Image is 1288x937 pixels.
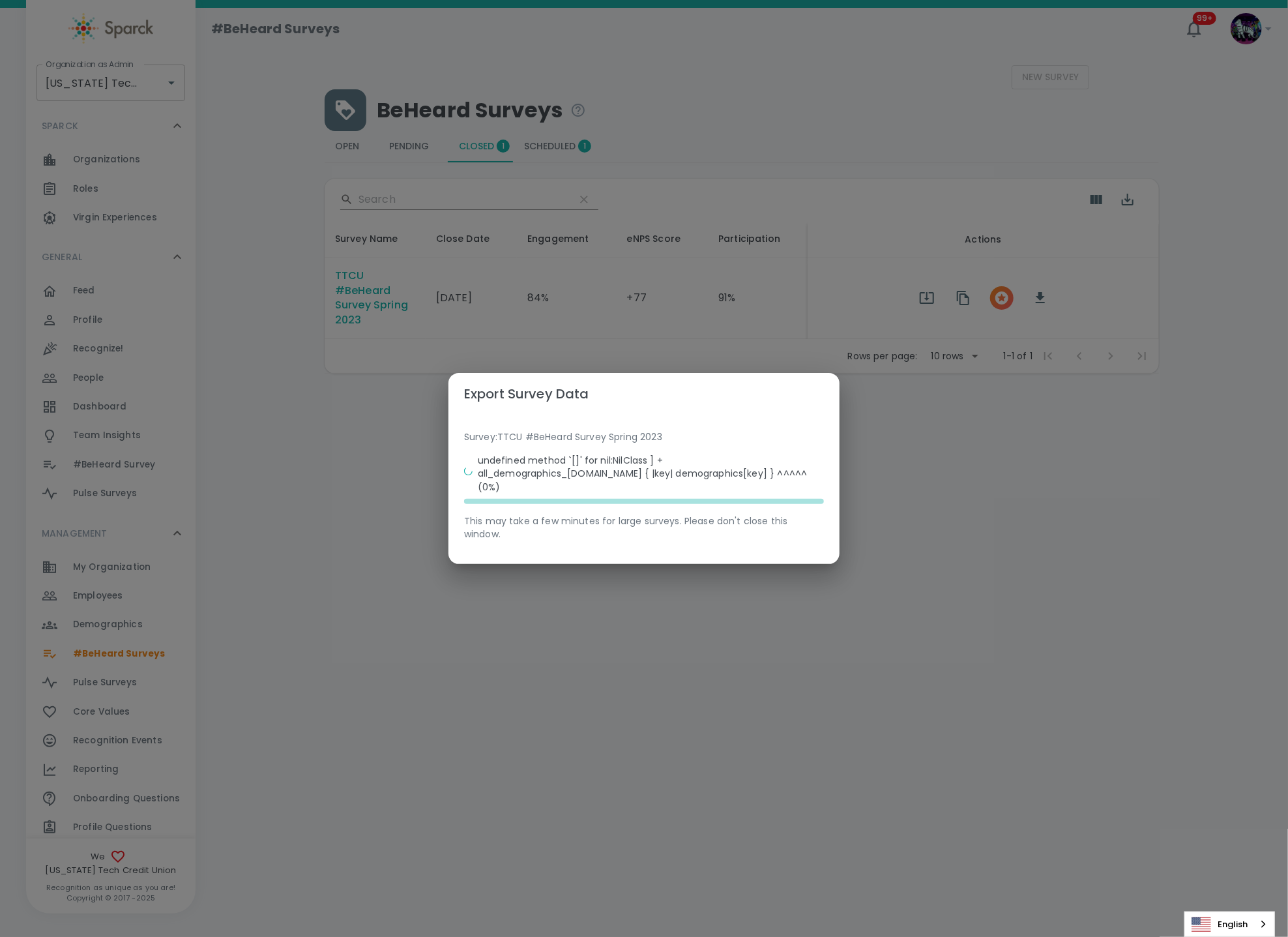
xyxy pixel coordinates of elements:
aside: Language selected: English [1184,912,1275,937]
div: Language [1184,912,1275,937]
p: Survey: TTCU #BeHeard Survey Spring 2023 [464,430,824,443]
h6: Export Survey Data [464,383,589,404]
p: undefined method `[]' for nil:NilClass ] + all_demographics_[DOMAIN_NAME] { |key| demographics[ke... [478,454,824,493]
p: This may take a few minutes for large surveys. Please don't close this window. [464,514,824,541]
a: English [1185,912,1274,936]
